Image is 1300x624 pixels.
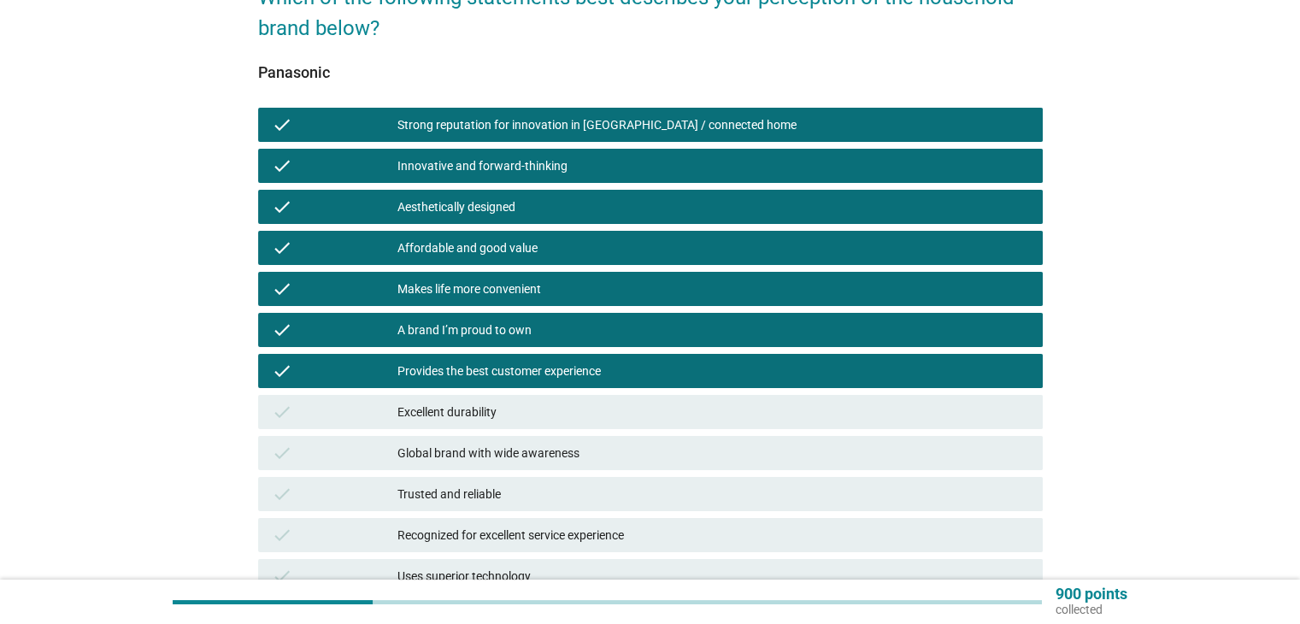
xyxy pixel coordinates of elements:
[272,320,292,340] i: check
[397,484,1028,504] div: Trusted and reliable
[1056,586,1127,602] p: 900 points
[397,320,1028,340] div: A brand I’m proud to own
[258,61,1043,84] div: Panasonic
[397,443,1028,463] div: Global brand with wide awareness
[272,115,292,135] i: check
[272,361,292,381] i: check
[272,525,292,545] i: check
[272,402,292,422] i: check
[397,525,1028,545] div: Recognized for excellent service experience
[397,197,1028,217] div: Aesthetically designed
[272,238,292,258] i: check
[397,115,1028,135] div: Strong reputation for innovation in [GEOGRAPHIC_DATA] / connected home
[272,156,292,176] i: check
[397,566,1028,586] div: Uses superior technology
[1056,602,1127,617] p: collected
[397,238,1028,258] div: Affordable and good value
[272,566,292,586] i: check
[397,402,1028,422] div: Excellent durability
[272,443,292,463] i: check
[272,279,292,299] i: check
[272,197,292,217] i: check
[272,484,292,504] i: check
[397,156,1028,176] div: Innovative and forward-thinking
[397,361,1028,381] div: Provides the best customer experience
[397,279,1028,299] div: Makes life more convenient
